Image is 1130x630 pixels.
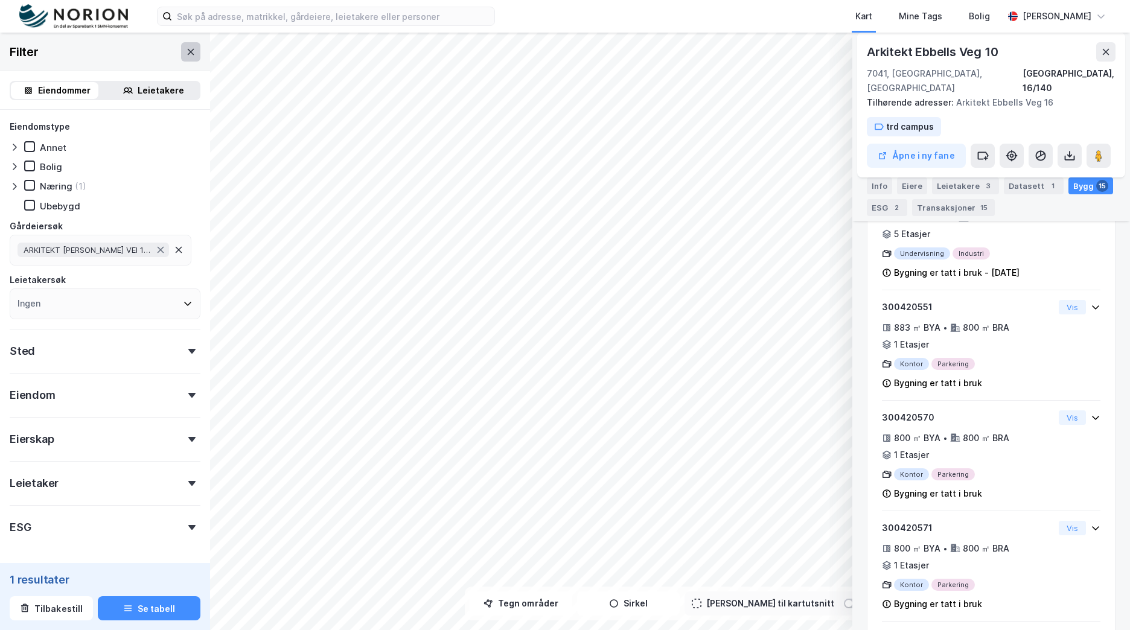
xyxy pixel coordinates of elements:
[98,596,200,620] button: Se tabell
[882,410,1054,425] div: 300420570
[894,486,982,501] div: Bygning er tatt i bruk
[10,432,54,447] div: Eierskap
[882,521,1054,535] div: 300420571
[867,177,892,194] div: Info
[894,227,930,241] div: 5 Etasjer
[894,320,940,335] div: 883 ㎡ BYA
[912,199,995,216] div: Transaksjoner
[19,4,128,29] img: norion-logo.80e7a08dc31c2e691866.png
[1023,66,1116,95] div: [GEOGRAPHIC_DATA], 16/140
[867,97,956,107] span: Tilhørende adresser:
[1096,180,1108,192] div: 15
[963,320,1009,335] div: 800 ㎡ BRA
[75,180,86,192] div: (1)
[1059,521,1086,535] button: Vis
[894,597,982,611] div: Bygning er tatt i bruk
[890,202,902,214] div: 2
[706,596,834,611] div: [PERSON_NAME] til kartutsnitt
[1004,177,1064,194] div: Datasett
[1070,572,1130,630] div: Kontrollprogram for chat
[10,119,70,134] div: Eiendomstype
[40,180,72,192] div: Næring
[10,572,200,587] div: 1 resultater
[943,433,948,443] div: •
[963,431,1009,445] div: 800 ㎡ BRA
[1059,410,1086,425] button: Vis
[1059,300,1086,314] button: Vis
[867,42,1000,62] div: Arkitekt Ebbells Veg 10
[886,119,934,134] div: trd campus
[10,476,59,491] div: Leietaker
[867,95,1106,110] div: Arkitekt Ebbells Veg 16
[40,200,80,212] div: Ubebygd
[978,202,990,214] div: 15
[894,448,929,462] div: 1 Etasjer
[10,344,35,358] div: Sted
[10,520,31,535] div: ESG
[855,9,872,24] div: Kart
[867,66,1023,95] div: 7041, [GEOGRAPHIC_DATA], [GEOGRAPHIC_DATA]
[10,388,56,402] div: Eiendom
[1070,572,1130,630] iframe: Chat Widget
[963,541,1009,556] div: 800 ㎡ BRA
[932,177,999,194] div: Leietakere
[577,591,680,616] button: Sirkel
[24,245,153,255] span: ARKITEKT [PERSON_NAME] VEI 10 AS
[18,296,40,311] div: Ingen
[40,142,66,153] div: Annet
[867,144,966,168] button: Åpne i ny fane
[899,9,942,24] div: Mine Tags
[894,266,1020,280] div: Bygning er tatt i bruk - [DATE]
[10,273,66,287] div: Leietakersøk
[867,199,907,216] div: ESG
[1047,180,1059,192] div: 1
[470,591,572,616] button: Tegn områder
[10,219,63,234] div: Gårdeiersøk
[40,161,62,173] div: Bolig
[943,323,948,332] div: •
[10,42,39,62] div: Filter
[882,300,1054,314] div: 300420551
[943,544,948,553] div: •
[10,596,93,620] button: Tilbakestill
[38,83,91,98] div: Eiendommer
[1068,177,1113,194] div: Bygg
[894,558,929,573] div: 1 Etasjer
[894,541,940,556] div: 800 ㎡ BYA
[894,376,982,390] div: Bygning er tatt i bruk
[982,180,994,192] div: 3
[1023,9,1091,24] div: [PERSON_NAME]
[172,7,494,25] input: Søk på adresse, matrikkel, gårdeiere, leietakere eller personer
[138,83,184,98] div: Leietakere
[897,177,927,194] div: Eiere
[894,337,929,352] div: 1 Etasjer
[969,9,990,24] div: Bolig
[894,431,940,445] div: 800 ㎡ BYA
